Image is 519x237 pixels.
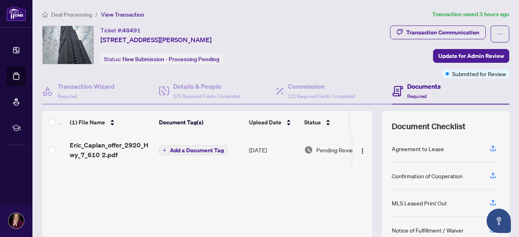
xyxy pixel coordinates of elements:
li: / [95,10,98,19]
span: Pending Review [316,145,357,154]
th: Status [301,111,370,134]
div: Notice of Fulfillment / Waiver [392,226,463,235]
span: Required [407,93,427,99]
span: 2/2 Required Fields Completed [173,93,240,99]
td: [DATE] [246,134,301,166]
button: Transaction Communication [390,26,486,39]
span: Status [304,118,321,127]
th: Document Tag(s) [156,111,246,134]
img: Document Status [304,145,313,154]
span: Document Checklist [392,121,465,132]
img: Profile Icon [9,213,24,228]
span: 48491 [122,27,141,34]
span: Submitted for Review [452,69,506,78]
span: New Submission - Processing Pending [122,56,219,63]
span: home [42,12,48,17]
div: Status: [101,53,223,64]
button: Add a Document Tag [159,145,227,156]
span: ellipsis [497,31,503,37]
img: Logo [359,148,366,154]
span: plus [163,148,167,152]
button: Open asap [487,209,511,233]
div: Transaction Communication [406,26,479,39]
span: Deal Processing [51,11,92,18]
img: logo [6,6,26,21]
span: Required [58,93,77,99]
span: Eric_Caplan_offer_2920_Hwy_7_610 2.pdf [70,140,152,160]
button: Update for Admin Review [433,49,509,63]
span: Upload Date [249,118,281,127]
button: Add a Document Tag [159,145,227,155]
th: (1) File Name [66,111,156,134]
div: Confirmation of Cooperation [392,171,463,180]
h4: Commission [288,81,355,91]
span: [STREET_ADDRESS][PERSON_NAME] [101,35,212,45]
th: Upload Date [246,111,301,134]
span: Update for Admin Review [438,49,504,62]
span: Add a Document Tag [170,147,224,153]
span: View Transaction [101,11,144,18]
h4: Documents [407,81,441,91]
article: Transaction saved 3 hours ago [432,10,509,19]
button: Logo [356,143,369,156]
div: Agreement to Lease [392,144,444,153]
div: MLS Leased Print Out [392,199,447,207]
img: IMG-N12334866_1.jpg [43,26,94,64]
h4: Transaction Wizard [58,81,115,91]
h4: Details & People [173,81,240,91]
div: Ticket #: [101,26,141,35]
span: (1) File Name [70,118,105,127]
span: 2/2 Required Fields Completed [288,93,355,99]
